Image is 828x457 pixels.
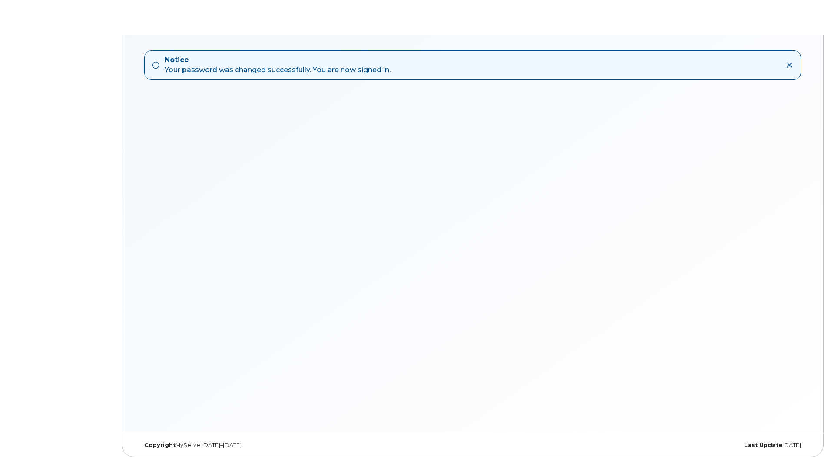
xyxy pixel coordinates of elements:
[138,442,361,449] div: MyServe [DATE]–[DATE]
[744,442,782,448] strong: Last Update
[165,55,391,65] strong: Notice
[144,442,176,448] strong: Copyright
[584,442,808,449] div: [DATE]
[165,55,391,75] div: Your password was changed successfully. You are now signed in.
